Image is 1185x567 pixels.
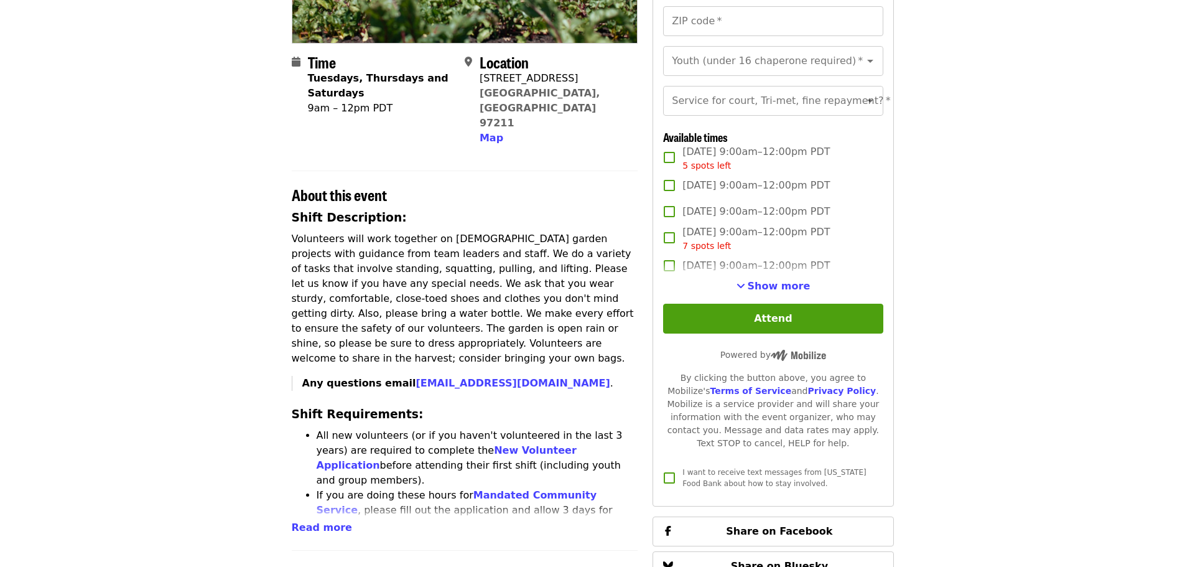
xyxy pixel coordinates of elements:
[748,280,811,292] span: Show more
[737,279,811,294] button: See more timeslots
[480,71,628,86] div: [STREET_ADDRESS]
[682,241,731,251] span: 7 spots left
[308,101,455,116] div: 9am – 12pm PDT
[416,377,610,389] a: [EMAIL_ADDRESS][DOMAIN_NAME]
[663,372,883,450] div: By clicking the button above, you agree to Mobilize's and . Mobilize is a service provider and wi...
[292,184,387,205] span: About this event
[663,6,883,36] input: ZIP code
[302,377,610,389] strong: Any questions email
[726,525,832,537] span: Share on Facebook
[317,488,638,548] li: If you are doing these hours for , please fill out the application and allow 3 days for approval....
[292,56,300,68] i: calendar icon
[292,520,352,535] button: Read more
[720,350,826,360] span: Powered by
[771,350,826,361] img: Powered by Mobilize
[480,132,503,144] span: Map
[682,144,830,172] span: [DATE] 9:00am–12:00pm PDT
[653,517,893,546] button: Share on Facebook
[710,386,791,396] a: Terms of Service
[807,386,876,396] a: Privacy Policy
[292,211,407,224] strong: Shift Description:
[480,87,600,129] a: [GEOGRAPHIC_DATA], [GEOGRAPHIC_DATA] 97211
[465,56,472,68] i: map-marker-alt icon
[292,232,638,366] p: Volunteers will work together on [DEMOGRAPHIC_DATA] garden projects with guidance from team leade...
[317,428,638,488] li: All new volunteers (or if you haven't volunteered in the last 3 years) are required to complete t...
[862,92,879,110] button: Open
[317,444,577,471] a: New Volunteer Application
[308,72,448,99] strong: Tuesdays, Thursdays and Saturdays
[682,258,830,273] span: [DATE] 9:00am–12:00pm PDT
[480,51,529,73] span: Location
[862,52,879,70] button: Open
[682,225,830,253] span: [DATE] 9:00am–12:00pm PDT
[292,522,352,533] span: Read more
[682,204,830,219] span: [DATE] 9:00am–12:00pm PDT
[308,51,336,73] span: Time
[292,408,424,421] strong: Shift Requirements:
[663,129,728,145] span: Available times
[682,161,731,171] span: 5 spots left
[682,468,866,488] span: I want to receive text messages from [US_STATE] Food Bank about how to stay involved.
[480,131,503,146] button: Map
[663,304,883,334] button: Attend
[302,376,638,391] p: .
[682,178,830,193] span: [DATE] 9:00am–12:00pm PDT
